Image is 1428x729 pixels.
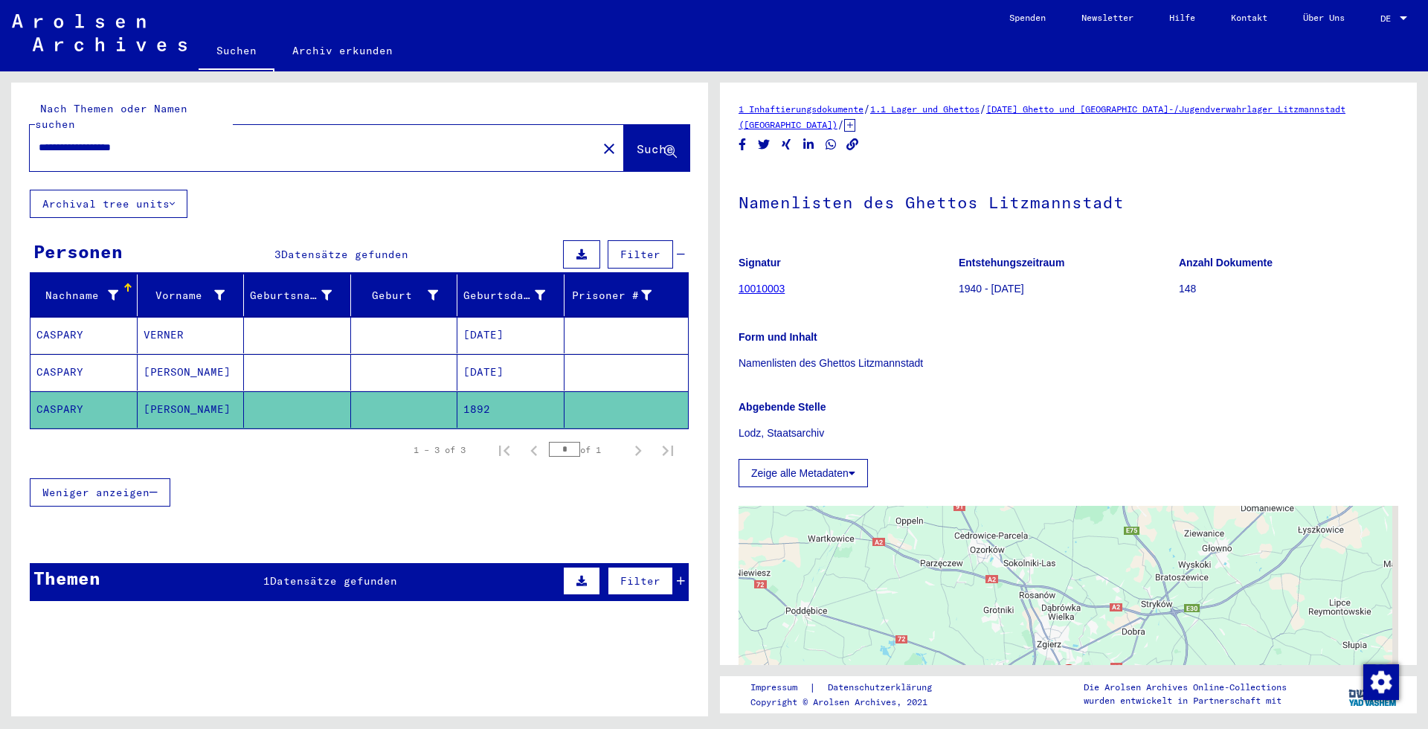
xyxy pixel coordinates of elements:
button: Share on Xing [779,135,794,154]
mat-header-cell: Prisoner # [565,274,689,316]
mat-cell: CASPARY [30,391,138,428]
p: Lodz, Staatsarchiv [739,425,1398,441]
span: Suche [637,141,674,156]
p: wurden entwickelt in Partnerschaft mit [1084,694,1287,707]
mat-header-cell: Geburtsdatum [457,274,565,316]
button: Last page [653,435,683,465]
span: Filter [620,574,660,588]
mat-cell: [DATE] [457,317,565,353]
p: 1940 - [DATE] [959,281,1178,297]
div: Prisoner # [570,283,671,307]
div: Nachname [36,283,137,307]
span: / [837,118,844,131]
div: | [750,680,950,696]
mat-header-cell: Vorname [138,274,245,316]
button: Copy link [845,135,861,154]
mat-icon: close [600,140,618,158]
div: Vorname [144,283,244,307]
button: Share on Facebook [735,135,750,154]
div: Geburtsdatum [463,288,545,304]
mat-header-cell: Nachname [30,274,138,316]
span: DE [1380,13,1397,24]
b: Form und Inhalt [739,331,817,343]
button: Share on LinkedIn [801,135,817,154]
div: 1 – 3 of 3 [414,443,466,457]
mat-cell: CASPARY [30,317,138,353]
div: Litzmannstadt (Lodz) Ghetto and "Polen-Jugendverwahrlager" /Detention Camp for Polish Juveniles [1059,664,1078,692]
button: Filter [608,567,673,595]
p: Namenlisten des Ghettos Litzmannstadt [739,356,1398,371]
mat-cell: [PERSON_NAME] [138,354,245,391]
button: Share on WhatsApp [823,135,839,154]
a: [DATE] Ghetto und [GEOGRAPHIC_DATA]-/Jugendverwahrlager Litzmannstadt ([GEOGRAPHIC_DATA]) [739,103,1345,130]
div: Personen [33,238,123,265]
button: Next page [623,435,653,465]
span: Weniger anzeigen [42,486,149,499]
b: Abgebende Stelle [739,401,826,413]
div: Geburt‏ [357,288,439,304]
div: Vorname [144,288,225,304]
img: Arolsen_neg.svg [12,14,187,51]
button: Zeige alle Metadaten [739,459,868,487]
b: Entstehungszeitraum [959,257,1064,269]
p: Copyright © Arolsen Archives, 2021 [750,696,950,709]
button: Archival tree units [30,190,187,218]
a: Datenschutzerklärung [816,680,950,696]
span: / [980,102,986,115]
div: Prisoner # [570,288,652,304]
button: First page [489,435,519,465]
a: 1.1 Lager und Ghettos [870,103,980,115]
div: Themen [33,565,100,591]
div: Geburtsname [250,283,350,307]
button: Share on Twitter [756,135,772,154]
img: yv_logo.png [1345,675,1401,713]
h1: Namenlisten des Ghettos Litzmannstadt [739,168,1398,234]
span: 1 [263,574,270,588]
mat-cell: [DATE] [457,354,565,391]
button: Suche [624,125,689,171]
mat-cell: 1892 [457,391,565,428]
div: Geburtsname [250,288,332,304]
b: Signatur [739,257,781,269]
p: 148 [1179,281,1398,297]
div: Geburtsdatum [463,283,564,307]
button: Clear [594,133,624,163]
mat-header-cell: Geburt‏ [351,274,458,316]
button: Weniger anzeigen [30,478,170,507]
div: Zustimmung ändern [1363,664,1398,699]
div: of 1 [549,443,623,457]
span: 3 [274,248,281,261]
a: Archiv erkunden [274,33,411,68]
span: Datensätze gefunden [270,574,397,588]
span: / [863,102,870,115]
span: Filter [620,248,660,261]
a: 10010003 [739,283,785,295]
button: Previous page [519,435,549,465]
mat-cell: CASPARY [30,354,138,391]
div: Nachname [36,288,118,304]
a: Suchen [199,33,274,71]
mat-cell: VERNER [138,317,245,353]
button: Filter [608,240,673,269]
mat-label: Nach Themen oder Namen suchen [35,102,187,131]
img: Zustimmung ändern [1363,664,1399,700]
mat-cell: [PERSON_NAME] [138,391,245,428]
mat-header-cell: Geburtsname [244,274,351,316]
p: Die Arolsen Archives Online-Collections [1084,681,1287,694]
a: 1 Inhaftierungsdokumente [739,103,863,115]
div: Geburt‏ [357,283,457,307]
b: Anzahl Dokumente [1179,257,1273,269]
span: Datensätze gefunden [281,248,408,261]
a: Impressum [750,680,809,696]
